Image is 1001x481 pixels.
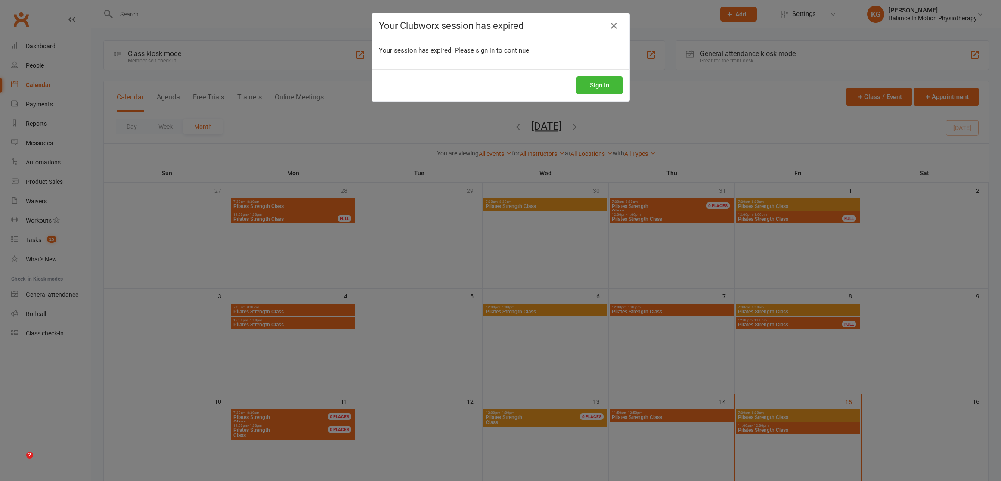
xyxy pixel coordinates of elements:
span: 2 [26,452,33,459]
iframe: Intercom live chat [9,452,29,472]
h4: Your Clubworx session has expired [379,20,623,31]
button: Sign In [576,76,623,94]
a: Close [607,19,621,33]
span: Your session has expired. Please sign in to continue. [379,47,531,54]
